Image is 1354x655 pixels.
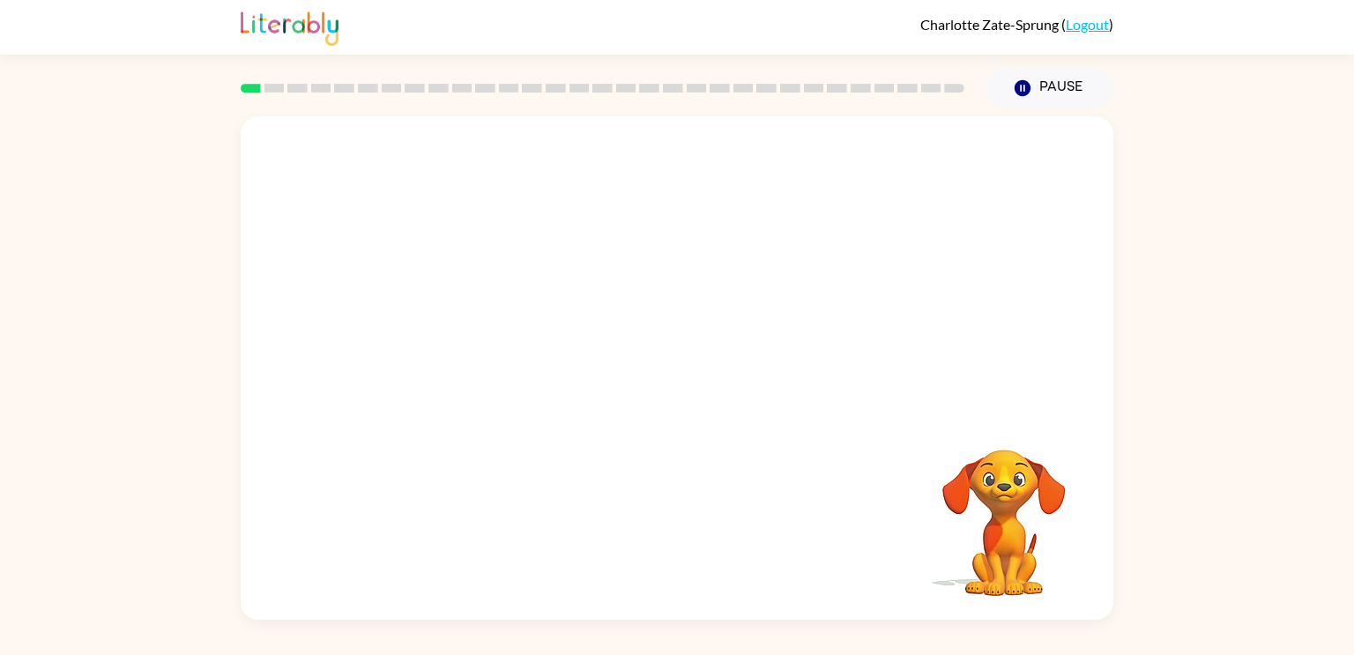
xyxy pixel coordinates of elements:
a: Logout [1066,16,1109,33]
span: Charlotte Zate-Sprung [920,16,1061,33]
video: Your browser must support playing .mp4 files to use Literably. Please try using another browser. [916,422,1092,599]
button: Pause [986,68,1113,108]
div: ( ) [920,16,1113,33]
img: Literably [241,7,338,46]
